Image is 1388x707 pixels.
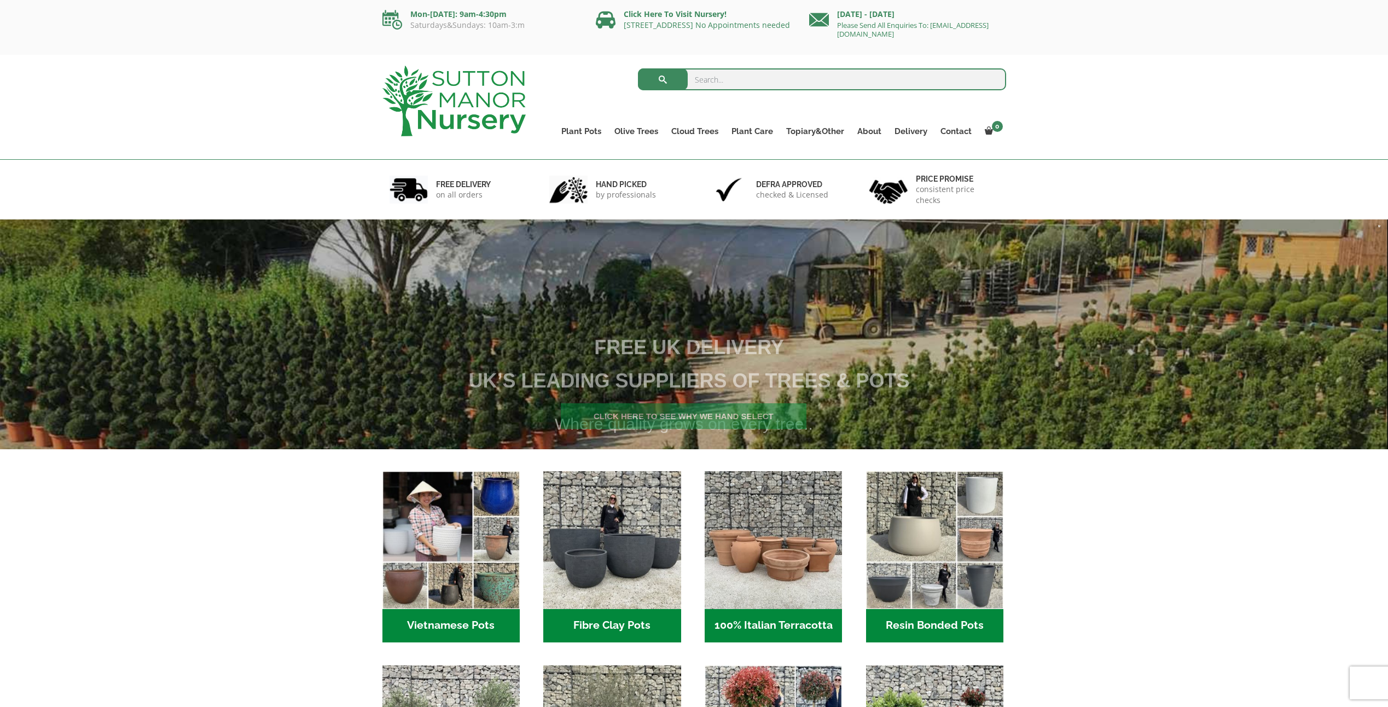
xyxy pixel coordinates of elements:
[665,124,725,139] a: Cloud Trees
[705,471,842,609] img: Home - 1B137C32 8D99 4B1A AA2F 25D5E514E47D 1 105 c
[390,176,428,204] img: 1.jpg
[624,9,727,19] a: Click Here To Visit Nursery!
[382,471,520,609] img: Home - 6E921A5B 9E2F 4B13 AB99 4EF601C89C59 1 105 c
[436,189,491,200] p: on all orders
[756,189,828,200] p: checked & Licensed
[705,471,842,642] a: Visit product category 100% Italian Terracotta
[543,609,681,643] h2: Fibre Clay Pots
[555,124,608,139] a: Plant Pots
[543,471,681,642] a: Visit product category Fibre Clay Pots
[756,179,828,189] h6: Defra approved
[436,179,491,189] h6: FREE DELIVERY
[543,471,681,609] img: Home - 8194B7A3 2818 4562 B9DD 4EBD5DC21C71 1 105 c 1
[287,331,1078,397] h1: FREE UK DELIVERY UK’S LEADING SUPPLIERS OF TREES & POTS
[382,66,526,136] img: logo
[780,124,851,139] a: Topiary&Other
[851,124,888,139] a: About
[596,179,656,189] h6: hand picked
[549,176,588,204] img: 2.jpg
[866,471,1003,609] img: Home - 67232D1B A461 444F B0F6 BDEDC2C7E10B 1 105 c
[608,124,665,139] a: Olive Trees
[725,124,780,139] a: Plant Care
[992,121,1003,132] span: 0
[837,20,989,39] a: Please Send All Enquiries To: [EMAIL_ADDRESS][DOMAIN_NAME]
[888,124,934,139] a: Delivery
[866,609,1003,643] h2: Resin Bonded Pots
[934,124,978,139] a: Contact
[624,20,790,30] a: [STREET_ADDRESS] No Appointments needed
[869,173,908,206] img: 4.jpg
[382,471,520,642] a: Visit product category Vietnamese Pots
[809,8,1006,21] p: [DATE] - [DATE]
[705,609,842,643] h2: 100% Italian Terracotta
[916,184,999,206] p: consistent price checks
[596,189,656,200] p: by professionals
[710,176,748,204] img: 3.jpg
[916,174,999,184] h6: Price promise
[866,471,1003,642] a: Visit product category Resin Bonded Pots
[638,68,1006,90] input: Search...
[541,408,1079,441] h1: Where quality grows on every tree..
[978,124,1006,139] a: 0
[382,8,579,21] p: Mon-[DATE]: 9am-4:30pm
[382,21,579,30] p: Saturdays&Sundays: 10am-3:m
[382,609,520,643] h2: Vietnamese Pots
